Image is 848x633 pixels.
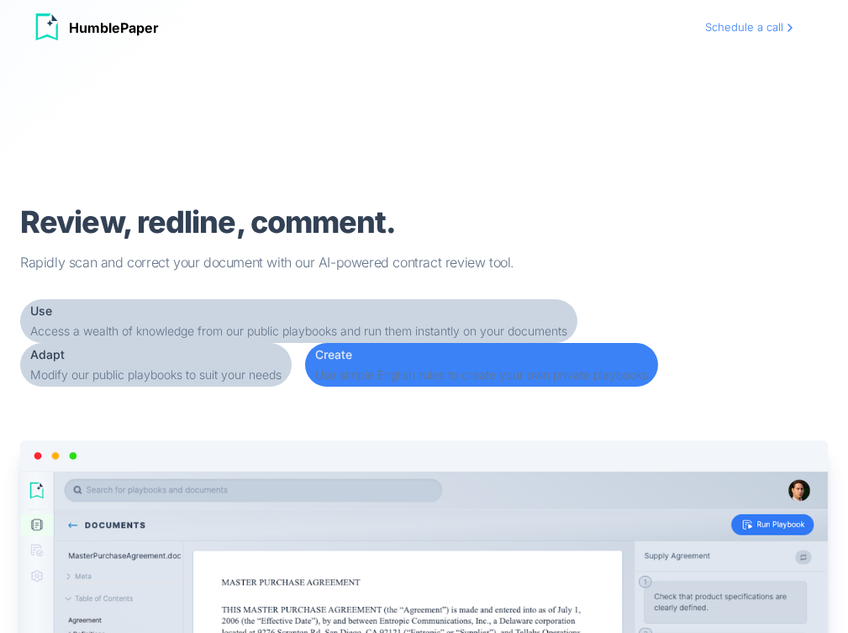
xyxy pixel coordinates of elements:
p: Access a wealth of knowledge from our public playbooks and run them instantly on your documents [30,323,567,340]
button: Create Use simple English rules to create your own private playbooks [305,343,658,387]
p: Modify our public playbooks to suit your needs [30,367,282,383]
div: Adapt [30,346,282,363]
div: Use [30,303,567,319]
a: Schedule a call [692,12,810,42]
div: Create [315,346,648,363]
p: Rapidly scan and correct your document with our AI-powered contract review tool. [20,252,585,272]
button: Adapt Modify our public playbooks to suit your needs [20,343,292,387]
h2: Review, redline, comment. [20,205,585,239]
a: logo HumblePaper [34,13,159,40]
button: Use Access a wealth of knowledge from our public playbooks and run them instantly on your documents [20,299,577,343]
span: HumblePaper [69,18,159,38]
p: Use simple English rules to create your own private playbooks [315,367,648,383]
img: logo [34,13,61,40]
